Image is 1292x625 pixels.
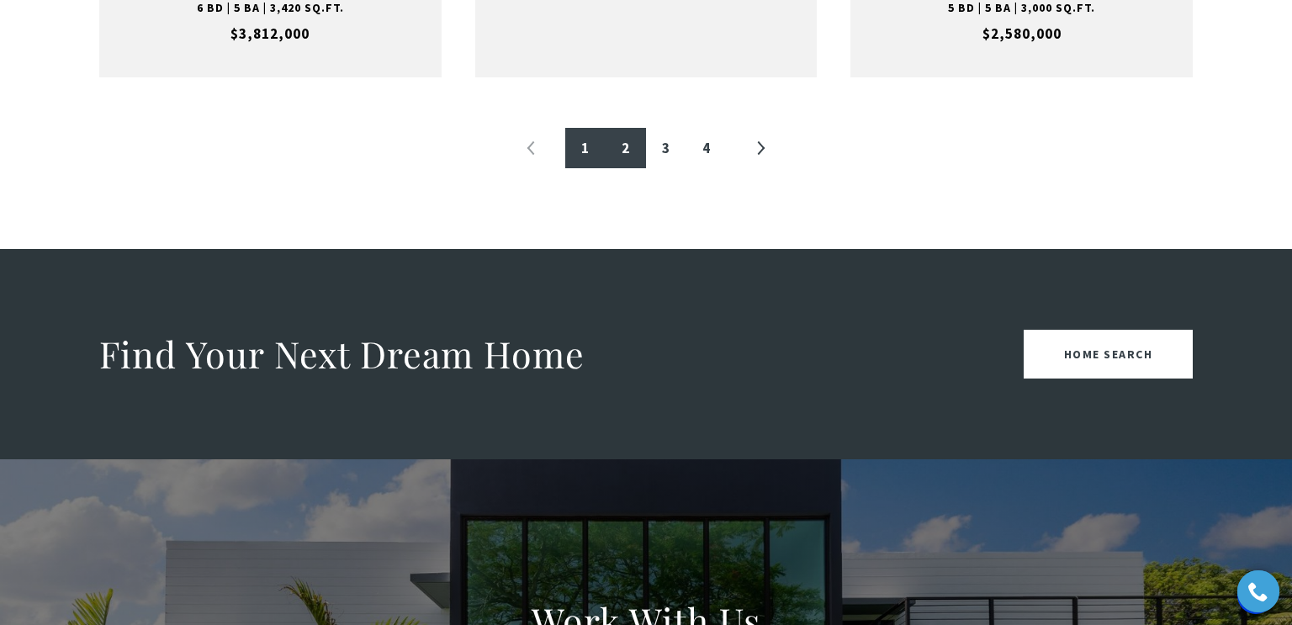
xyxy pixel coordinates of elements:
[565,128,606,168] a: 1
[686,128,727,168] a: 4
[646,128,686,168] a: 3
[740,128,781,168] a: »
[606,128,646,168] a: 2
[740,128,781,168] li: Next page
[1024,330,1194,379] a: Home Search
[99,331,585,378] h2: Find Your Next Dream Home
